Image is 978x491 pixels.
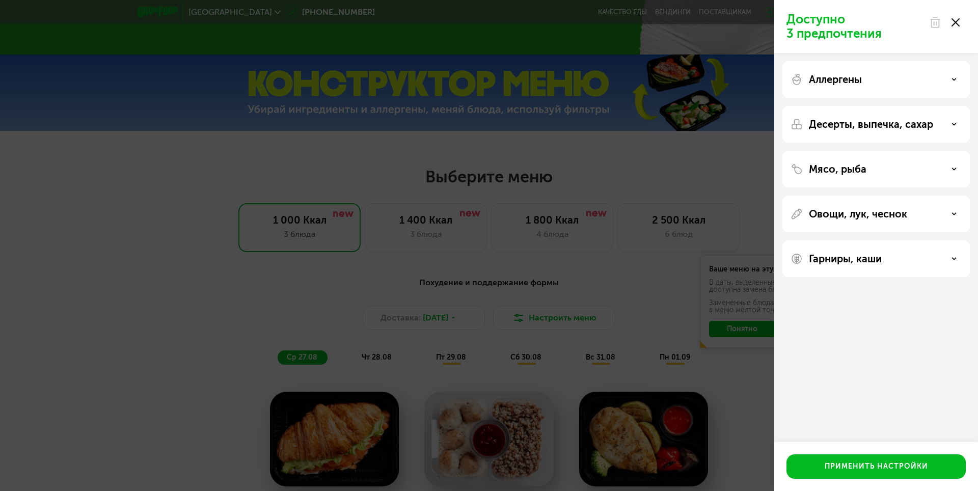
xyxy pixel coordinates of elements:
[786,12,923,41] p: Доступно 3 предпочтения
[809,208,907,220] p: Овощи, лук, чеснок
[809,118,933,130] p: Десерты, выпечка, сахар
[809,253,882,265] p: Гарниры, каши
[809,163,866,175] p: Мясо, рыба
[809,73,862,86] p: Аллергены
[786,454,966,479] button: Применить настройки
[825,461,928,472] div: Применить настройки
